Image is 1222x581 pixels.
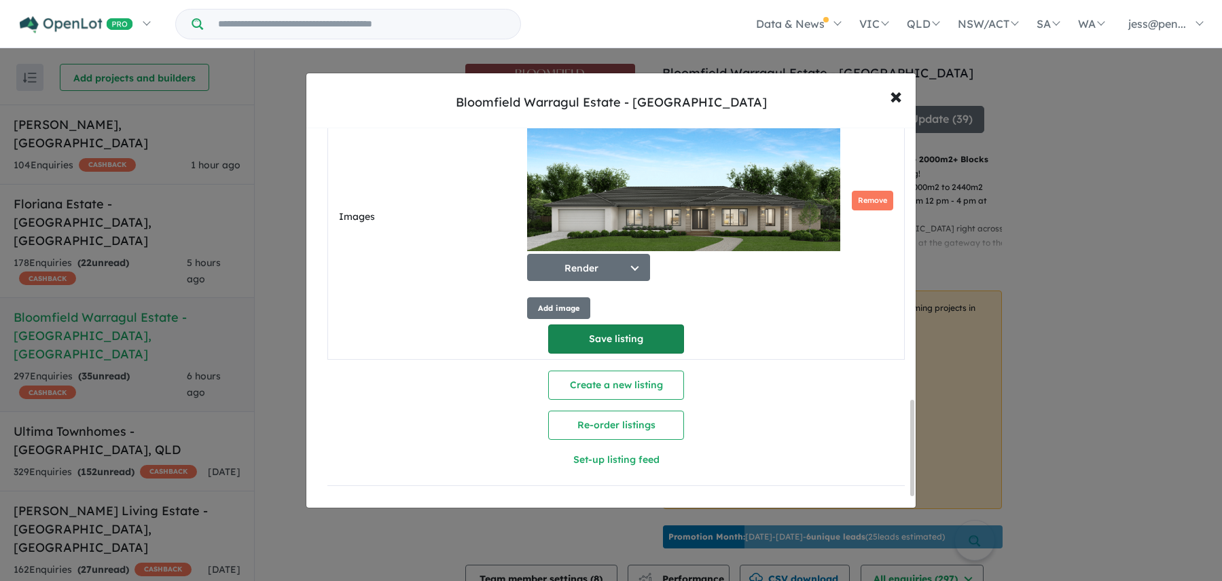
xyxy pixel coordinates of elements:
[527,297,590,320] button: Add image
[471,445,760,474] button: Set-up listing feed
[20,16,133,33] img: Openlot PRO Logo White
[548,411,684,440] button: Re-order listings
[456,94,767,111] div: Bloomfield Warragul Estate - [GEOGRAPHIC_DATA]
[548,324,684,354] button: Save listing
[852,191,893,210] button: Remove
[548,371,684,400] button: Create a new listing
[890,81,902,110] span: ×
[527,254,650,281] button: Render
[339,209,522,225] label: Images
[206,10,518,39] input: Try estate name, suburb, builder or developer
[527,115,840,251] img: 3VBIrHHQyY0AAAAASUVORK5CYII=
[1128,17,1186,31] span: jess@pen...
